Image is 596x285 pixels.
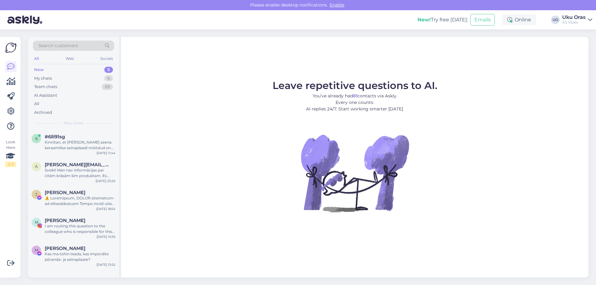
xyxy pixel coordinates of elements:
[45,218,85,223] span: Miral Domingotiles
[562,15,592,25] a: Uku OrasAS Vipex
[34,75,52,82] div: My chats
[104,75,113,82] div: 6
[34,101,39,107] div: All
[273,93,437,112] p: You’ve already had contacts via Askly. Every one counts. AI replies 24/7. Start working smarter [...
[104,67,113,73] div: 5
[35,136,38,141] span: 6
[45,140,115,151] div: Kinnitan, et [PERSON_NAME] seeria keraamilise seinaplaadi mõõdud on 20x25 cm [PERSON_NAME] pakis ...
[45,190,85,195] span: Juande Martín Granados
[470,14,495,26] button: Emails
[35,220,38,225] span: M
[299,117,411,229] img: No Chat active
[34,67,44,73] div: New
[35,192,37,197] span: J
[45,195,115,207] div: ⚠️ Loremipsum, DOLOR sitametcon- ad elitseddoeiusm Tempo incidi utlab etdo MAGNA aliquaenim- ad m...
[5,139,16,167] div: Look Here
[35,164,38,169] span: a
[96,207,115,211] div: [DATE] 18:54
[33,55,40,63] div: All
[328,2,346,8] span: Enable
[45,251,115,262] div: Kas ma tohin teada, kas impordite põranda- ja seinaplaate?
[5,42,17,54] img: Askly Logo
[97,262,115,267] div: [DATE] 15:52
[97,151,115,155] div: [DATE] 11:44
[551,16,560,24] div: UO
[35,248,38,252] span: M
[45,134,65,140] span: #6lli91sg
[45,246,85,251] span: Miral Domingotiles
[38,42,78,49] span: Search customers
[64,120,84,126] span: New chats
[64,55,75,63] div: Web
[34,92,57,99] div: AI Assistant
[418,16,468,24] div: Try free [DATE]:
[562,15,585,20] div: Uku Oras
[5,162,16,167] div: 2 / 3
[34,84,57,90] div: Team chats
[45,223,115,234] div: I am routing this question to the colleague who is responsible for this topic. The reply might ta...
[45,167,115,179] div: Sveiki! Man nav informācijas par citām krāsām šim produktam. Es pārsūtīšu jūsu jautājumu kolēģim,...
[34,109,52,116] div: Archived
[562,20,585,25] div: AS Vipex
[99,55,114,63] div: Socials
[273,79,437,91] span: Leave repetitive questions to AI.
[96,179,115,183] div: [DATE] 23:20
[418,17,431,23] b: New!
[45,162,109,167] span: andrejs@amati.lv
[502,14,536,25] div: Online
[97,234,115,239] div: [DATE] 15:55
[102,84,113,90] div: 69
[353,93,357,99] b: 81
